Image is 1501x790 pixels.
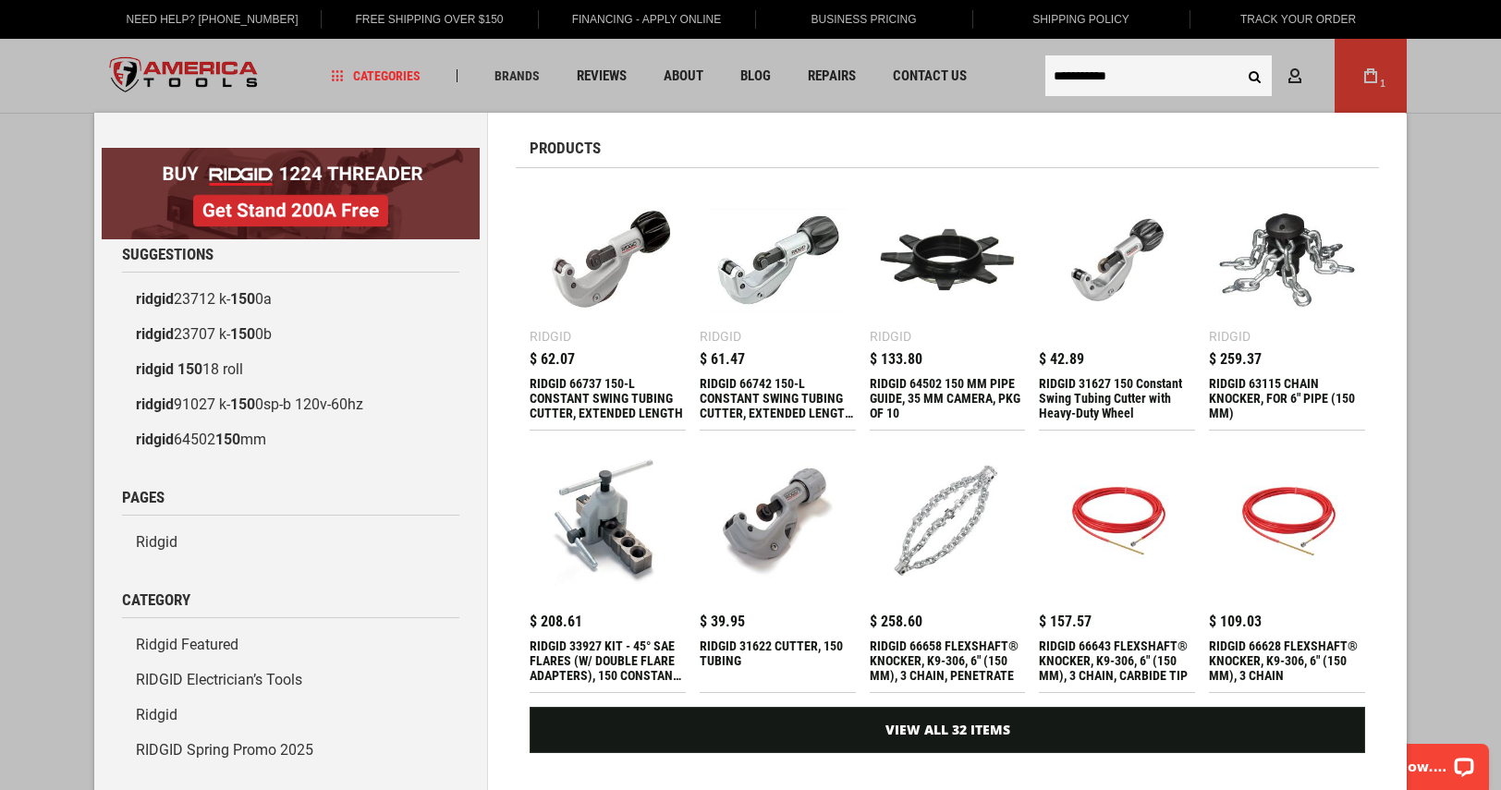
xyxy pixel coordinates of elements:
img: RIDGID 33927 KIT - 45° SAE FLARES (W/ DOUBLE FLARE ADAPTERS), 150 CONSTANT SWING TUBING CUTTER & ... [539,454,677,591]
b: 150 [215,431,240,448]
span: $ 208.61 [530,614,582,629]
a: Ridgid [122,525,459,560]
img: RIDGID 66742 150-L CONSTANT SWING TUBING CUTTER, EXTENDED LENGTH WITH HEAVY-DUTY WHEEL [709,191,847,329]
a: ridgid91027 k-1500sp-b 120v-60hz [122,387,459,422]
a: ridgid 15018 roll [122,352,459,387]
a: Ridgid [122,698,459,733]
img: RIDGID 63115 CHAIN KNOCKER, FOR 6 [1218,191,1356,329]
span: $ 109.03 [1209,614,1262,629]
b: ridgid [136,395,174,413]
a: RIDGID 31627 150 Constant Swing Tubing Cutter with Heavy-Duty Wheel $ 42.89 RIDGID 31627 150 Cons... [1039,182,1195,430]
span: Category [122,592,190,608]
span: Suggestions [122,247,214,262]
div: Ridgid [1209,330,1251,343]
a: RIDGID Spring Promo 2025 [122,733,459,768]
a: Categories [323,64,429,89]
span: $ 62.07 [530,352,575,367]
a: BOGO: Buy RIDGID® 1224 Threader, Get Stand 200A Free! [102,148,480,162]
img: RIDGID 66658 FLEXSHAFT® KNOCKER, K9-306, 6 [879,454,1017,591]
span: $ 157.57 [1039,614,1092,629]
b: 150 [230,395,255,413]
button: Search [1237,58,1272,93]
b: ridgid [136,325,174,343]
button: Open LiveChat chat widget [213,24,235,46]
img: BOGO: Buy RIDGID® 1224 Threader, Get Stand 200A Free! [102,148,480,239]
span: Pages [122,490,165,505]
a: RIDGID 31622 CUTTER, 150 TUBING $ 39.95 RIDGID 31622 CUTTER, 150 TUBING [700,444,856,692]
b: 150 [177,360,202,378]
b: ridgid [136,431,174,448]
img: RIDGID 64502 150 MM PIPE GUIDE, 35 MM CAMERA, PKG OF 10 [879,191,1017,329]
span: $ 39.95 [700,614,745,629]
a: Brands [486,64,548,89]
a: ridgid23712 k-1500a [122,282,459,317]
a: RIDGID 66742 150-L CONSTANT SWING TUBING CUTTER, EXTENDED LENGTH WITH HEAVY-DUTY WHEEL Ridgid $ 6... [700,182,856,430]
b: ridgid [136,290,174,308]
span: Brands [494,69,540,82]
b: ridgid [136,360,174,378]
span: $ 258.60 [870,614,922,629]
a: RIDGID 66628 FLEXSHAFT® KNOCKER, K9-306, 6 $ 109.03 RIDGID 66628 FLEXSHAFT® KNOCKER, K9-306, 6" (... [1209,444,1365,692]
a: ridgid23707 k-1500b [122,317,459,352]
img: RIDGID 31622 CUTTER, 150 TUBING [709,454,847,591]
img: RIDGID 31627 150 Constant Swing Tubing Cutter with Heavy-Duty Wheel [1048,191,1186,329]
img: RIDGID 66643 FLEXSHAFT® KNOCKER, K9-306, 6 [1048,454,1186,591]
div: RIDGID 66737 150-L CONSTANT SWING TUBING CUTTER, EXTENDED LENGTH [530,376,686,420]
a: View All 32 Items [530,707,1365,753]
span: $ 42.89 [1039,352,1084,367]
img: RIDGID 66628 FLEXSHAFT® KNOCKER, K9-306, 6 [1218,454,1356,591]
a: ridgid64502150mm [122,422,459,457]
b: 150 [230,325,255,343]
div: RIDGID 31622 CUTTER, 150 TUBING [700,638,856,683]
a: RIDGID 66737 150-L CONSTANT SWING TUBING CUTTER, EXTENDED LENGTH Ridgid $ 62.07 RIDGID 66737 150-... [530,182,686,430]
a: RIDGID 63115 CHAIN KNOCKER, FOR 6 Ridgid $ 259.37 RIDGID 63115 CHAIN KNOCKER, FOR 6" PIPE (150 MM) [1209,182,1365,430]
span: Products [530,140,601,156]
b: 150 [230,290,255,308]
span: Categories [332,69,421,82]
span: $ 259.37 [1209,352,1262,367]
span: $ 133.80 [870,352,922,367]
a: RIDGID Electrician’s Tools [122,662,459,698]
div: RIDGID 66628 FLEXSHAFT® KNOCKER, K9-306, 6 [1209,638,1365,683]
div: RIDGID 63115 CHAIN KNOCKER, FOR 6 [1209,376,1365,420]
div: RIDGID 66658 FLEXSHAFT® KNOCKER, K9-306, 6 [870,638,1026,683]
div: RIDGID 66742 150-L CONSTANT SWING TUBING CUTTER, EXTENDED LENGTH WITH HEAVY-DUTY WHEEL [700,376,856,420]
div: RIDGID 64502 150 MM PIPE GUIDE, 35 MM CAMERA, PKG OF 10 [870,376,1026,420]
div: RIDGID 31627 150 Constant Swing Tubing Cutter with Heavy-Duty Wheel [1039,376,1195,420]
a: RIDGID 64502 150 MM PIPE GUIDE, 35 MM CAMERA, PKG OF 10 Ridgid $ 133.80 RIDGID 64502 150 MM PIPE ... [870,182,1026,430]
img: RIDGID 66737 150-L CONSTANT SWING TUBING CUTTER, EXTENDED LENGTH [539,191,677,329]
div: Ridgid [870,330,911,343]
div: RIDGID 66643 FLEXSHAFT® KNOCKER, K9-306, 6 [1039,638,1195,683]
a: RIDGID 66643 FLEXSHAFT® KNOCKER, K9-306, 6 $ 157.57 RIDGID 66643 FLEXSHAFT® KNOCKER, K9-306, 6" (... [1039,444,1195,692]
p: We're away right now. Please check back later! [26,28,209,43]
div: RIDGID 33927 KIT - 45° SAE FLARES (W/ DOUBLE FLARE ADAPTERS), 150 CONSTANT SWING TUBING CUTTER & ... [530,638,686,683]
div: Ridgid [530,330,571,343]
a: RIDGID 33927 KIT - 45° SAE FLARES (W/ DOUBLE FLARE ADAPTERS), 150 CONSTANT SWING TUBING CUTTER & ... [530,444,686,692]
a: RIDGID 66658 FLEXSHAFT® KNOCKER, K9-306, 6 $ 258.60 RIDGID 66658 FLEXSHAFT® KNOCKER, K9-306, 6" (... [870,444,1026,692]
div: Ridgid [700,330,741,343]
a: Ridgid Featured [122,627,459,662]
span: $ 61.47 [700,352,745,367]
